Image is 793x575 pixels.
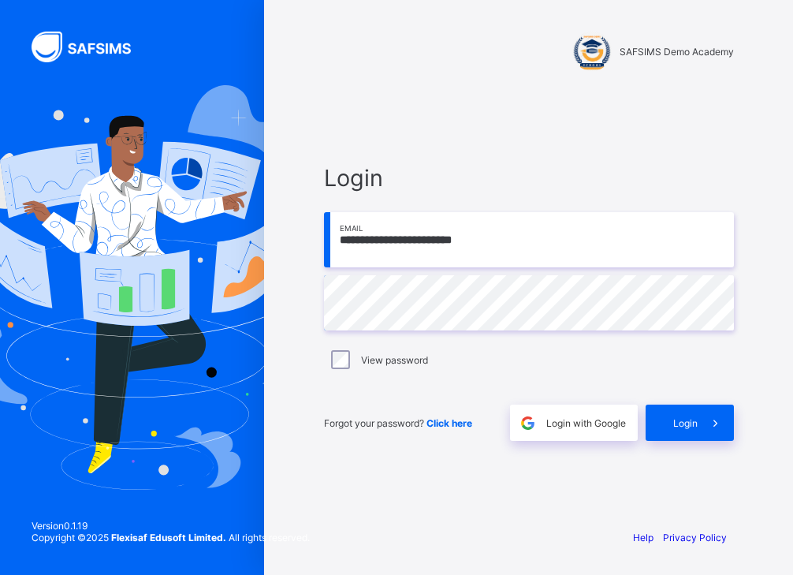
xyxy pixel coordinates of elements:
span: Login [324,164,734,192]
a: Help [633,532,653,543]
span: Copyright © 2025 All rights reserved. [32,532,310,543]
span: Login [673,417,698,429]
a: Privacy Policy [663,532,727,543]
span: Login with Google [546,417,626,429]
span: SAFSIMS Demo Academy [620,46,734,58]
span: Forgot your password? [324,417,472,429]
img: SAFSIMS Logo [32,32,150,62]
span: Version 0.1.19 [32,520,310,532]
label: View password [361,354,428,366]
strong: Flexisaf Edusoft Limited. [111,532,226,543]
img: google.396cfc9801f0270233282035f929180a.svg [519,414,537,432]
a: Click here [426,417,472,429]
